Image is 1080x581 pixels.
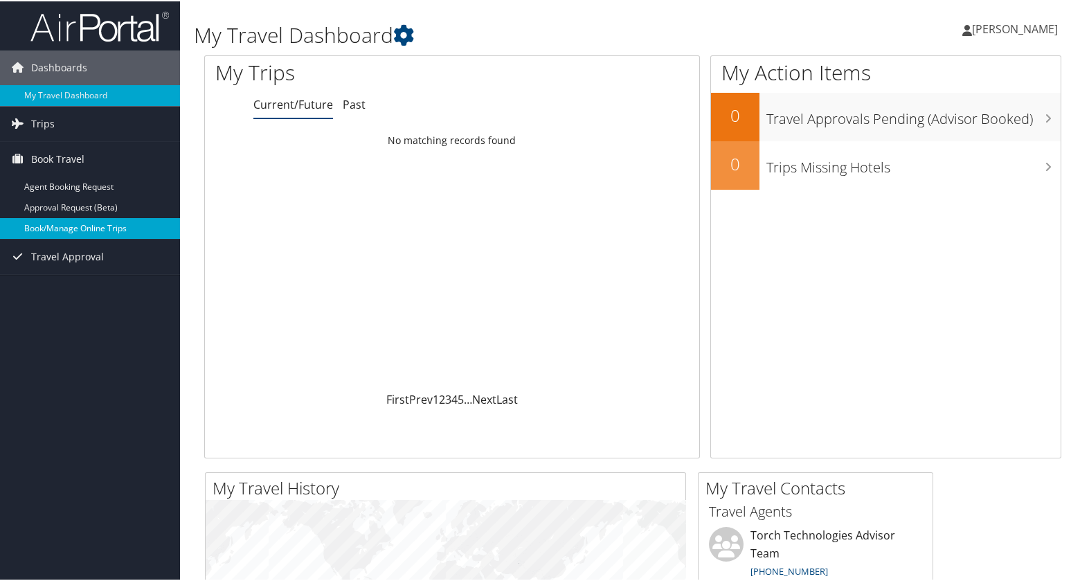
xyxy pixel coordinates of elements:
span: Trips [31,105,55,140]
a: 4 [451,391,458,406]
h3: Travel Agents [709,501,922,520]
a: Last [496,391,518,406]
span: [PERSON_NAME] [972,20,1058,35]
span: Travel Approval [31,238,104,273]
img: airportal-logo.png [30,9,169,42]
h1: My Travel Dashboard [194,19,779,48]
a: Current/Future [253,96,333,111]
a: 1 [433,391,439,406]
h3: Trips Missing Hotels [766,150,1061,176]
h1: My Action Items [711,57,1061,86]
a: 0Travel Approvals Pending (Advisor Booked) [711,91,1061,140]
h2: 0 [711,151,759,175]
h3: Travel Approvals Pending (Advisor Booked) [766,101,1061,127]
a: First [386,391,409,406]
span: Book Travel [31,141,84,175]
h1: My Trips [215,57,483,86]
a: [PERSON_NAME] [962,7,1072,48]
a: 3 [445,391,451,406]
a: 5 [458,391,464,406]
h2: My Travel Contacts [705,475,933,499]
a: Prev [409,391,433,406]
span: … [464,391,472,406]
a: 2 [439,391,445,406]
h2: My Travel History [213,475,685,499]
a: 0Trips Missing Hotels [711,140,1061,188]
h2: 0 [711,102,759,126]
a: Next [472,391,496,406]
span: Dashboards [31,49,87,84]
a: Past [343,96,366,111]
a: [PHONE_NUMBER] [750,564,828,576]
td: No matching records found [205,127,699,152]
